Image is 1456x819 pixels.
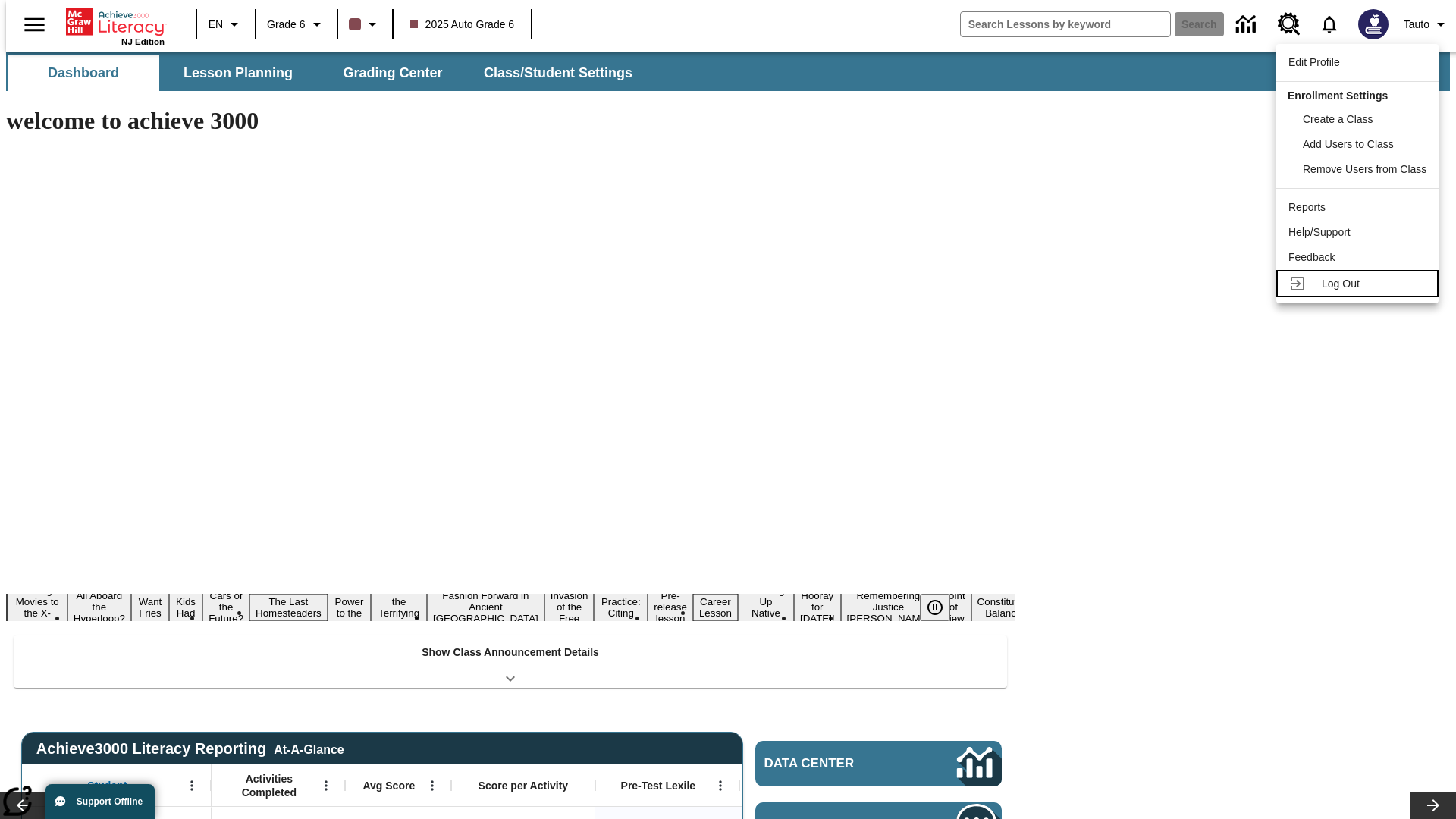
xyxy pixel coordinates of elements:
span: Remove Users from Class [1303,163,1426,175]
span: Enrollment Settings [1288,89,1388,102]
span: Feedback [1288,251,1335,263]
span: Edit Profile [1288,56,1340,68]
span: Create a Class [1303,113,1373,125]
span: Help/Support [1288,226,1351,238]
span: Reports [1288,201,1326,213]
span: Log Out [1322,278,1360,290]
span: Add Users to Class [1303,138,1394,150]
